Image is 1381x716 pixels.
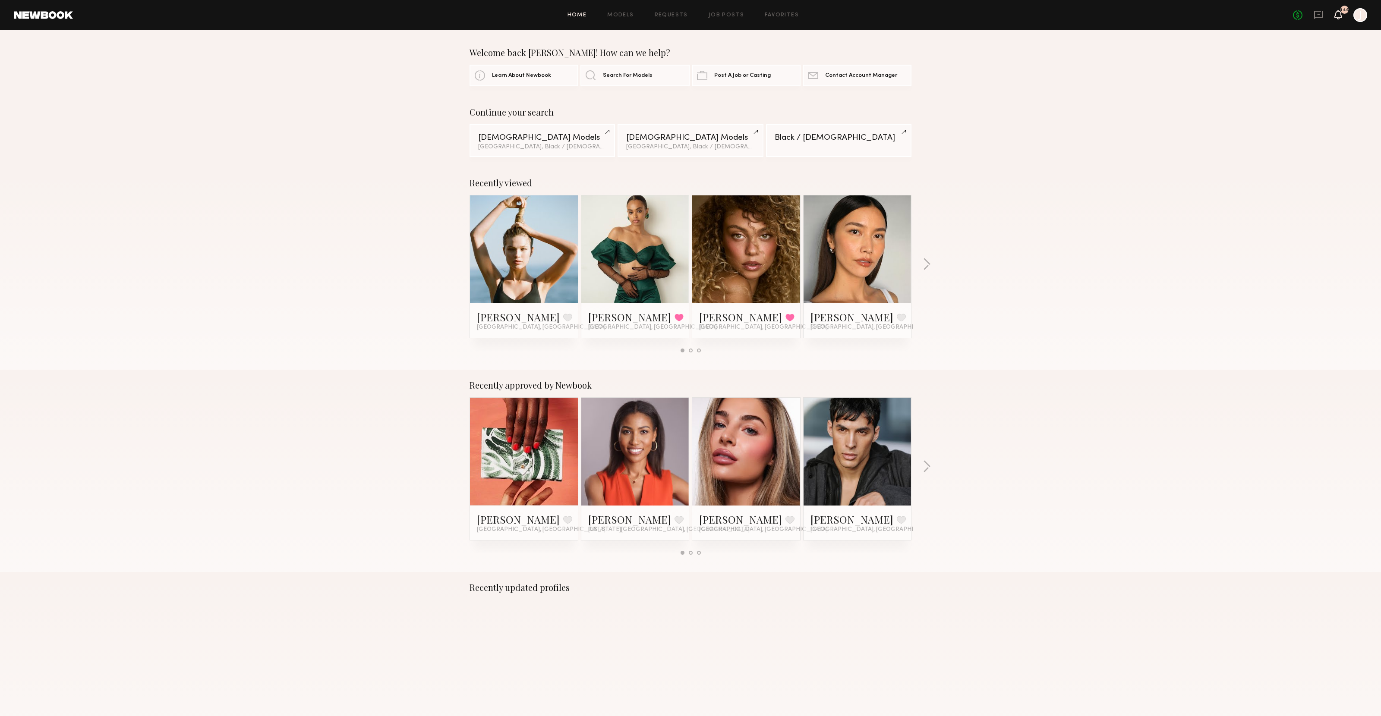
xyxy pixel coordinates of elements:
[655,13,688,18] a: Requests
[626,134,754,142] div: [DEMOGRAPHIC_DATA] Models
[1340,8,1349,13] div: 146
[478,144,606,150] div: [GEOGRAPHIC_DATA], Black / [DEMOGRAPHIC_DATA]
[470,65,578,86] a: Learn About Newbook
[492,73,551,79] span: Learn About Newbook
[618,124,763,157] a: [DEMOGRAPHIC_DATA] Models[GEOGRAPHIC_DATA], Black / [DEMOGRAPHIC_DATA]
[803,65,911,86] a: Contact Account Manager
[588,512,671,526] a: [PERSON_NAME]
[692,65,801,86] a: Post A Job or Casting
[477,526,605,533] span: [GEOGRAPHIC_DATA], [GEOGRAPHIC_DATA]
[765,13,799,18] a: Favorites
[699,310,782,324] a: [PERSON_NAME]
[699,512,782,526] a: [PERSON_NAME]
[810,310,893,324] a: [PERSON_NAME]
[478,134,606,142] div: [DEMOGRAPHIC_DATA] Models
[470,178,911,188] div: Recently viewed
[470,582,911,593] div: Recently updated profiles
[607,13,634,18] a: Models
[825,73,897,79] span: Contact Account Manager
[810,512,893,526] a: [PERSON_NAME]
[766,124,911,157] a: Black / [DEMOGRAPHIC_DATA]
[714,73,771,79] span: Post A Job or Casting
[588,324,717,331] span: [GEOGRAPHIC_DATA], [GEOGRAPHIC_DATA]
[603,73,653,79] span: Search For Models
[1353,8,1367,22] a: J
[580,65,689,86] a: Search For Models
[699,526,828,533] span: [GEOGRAPHIC_DATA], [GEOGRAPHIC_DATA]
[709,13,744,18] a: Job Posts
[810,526,939,533] span: [GEOGRAPHIC_DATA], [GEOGRAPHIC_DATA]
[477,512,560,526] a: [PERSON_NAME]
[470,380,911,390] div: Recently approved by Newbook
[470,124,615,157] a: [DEMOGRAPHIC_DATA] Models[GEOGRAPHIC_DATA], Black / [DEMOGRAPHIC_DATA]
[470,47,911,58] div: Welcome back [PERSON_NAME]! How can we help?
[568,13,587,18] a: Home
[477,310,560,324] a: [PERSON_NAME]
[588,310,671,324] a: [PERSON_NAME]
[626,144,754,150] div: [GEOGRAPHIC_DATA], Black / [DEMOGRAPHIC_DATA]
[775,134,903,142] div: Black / [DEMOGRAPHIC_DATA]
[810,324,939,331] span: [GEOGRAPHIC_DATA], [GEOGRAPHIC_DATA]
[470,107,911,117] div: Continue your search
[588,526,750,533] span: [US_STATE][GEOGRAPHIC_DATA], [GEOGRAPHIC_DATA]
[477,324,605,331] span: [GEOGRAPHIC_DATA], [GEOGRAPHIC_DATA]
[699,324,828,331] span: [GEOGRAPHIC_DATA], [GEOGRAPHIC_DATA]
